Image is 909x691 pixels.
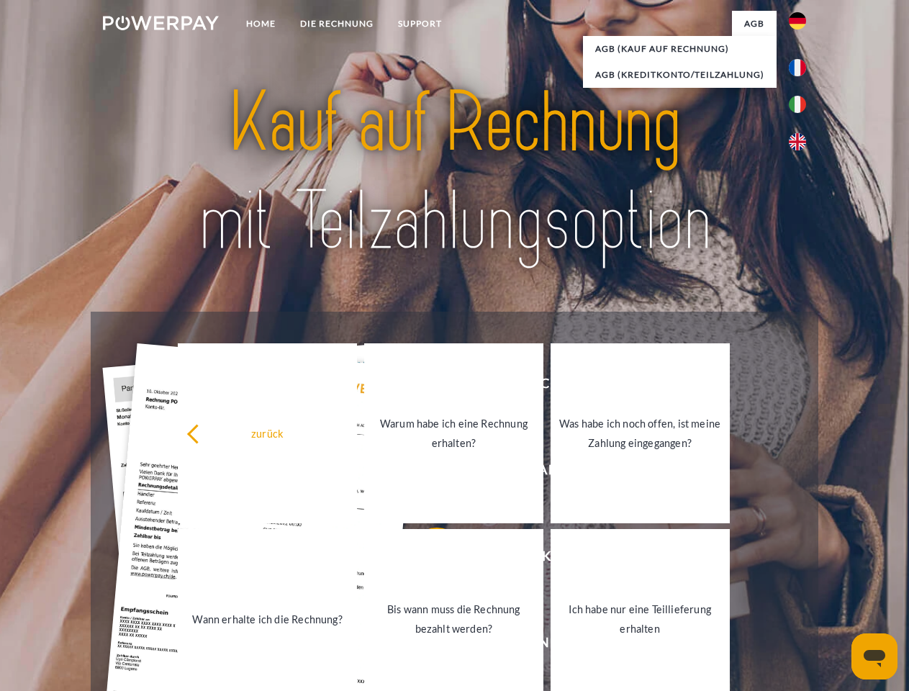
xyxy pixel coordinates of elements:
a: Home [234,11,288,37]
div: Was habe ich noch offen, ist meine Zahlung eingegangen? [559,414,721,453]
img: it [789,96,806,113]
a: Was habe ich noch offen, ist meine Zahlung eingegangen? [551,343,730,523]
img: title-powerpay_de.svg [137,69,772,276]
div: Bis wann muss die Rechnung bezahlt werden? [373,600,535,638]
a: agb [732,11,777,37]
div: Warum habe ich eine Rechnung erhalten? [373,414,535,453]
img: logo-powerpay-white.svg [103,16,219,30]
img: fr [789,59,806,76]
a: SUPPORT [386,11,454,37]
a: DIE RECHNUNG [288,11,386,37]
iframe: Schaltfläche zum Öffnen des Messaging-Fensters [851,633,897,679]
img: en [789,133,806,150]
a: AGB (Kreditkonto/Teilzahlung) [583,62,777,88]
a: AGB (Kauf auf Rechnung) [583,36,777,62]
div: zurück [186,423,348,443]
div: Ich habe nur eine Teillieferung erhalten [559,600,721,638]
img: de [789,12,806,30]
div: Wann erhalte ich die Rechnung? [186,609,348,628]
